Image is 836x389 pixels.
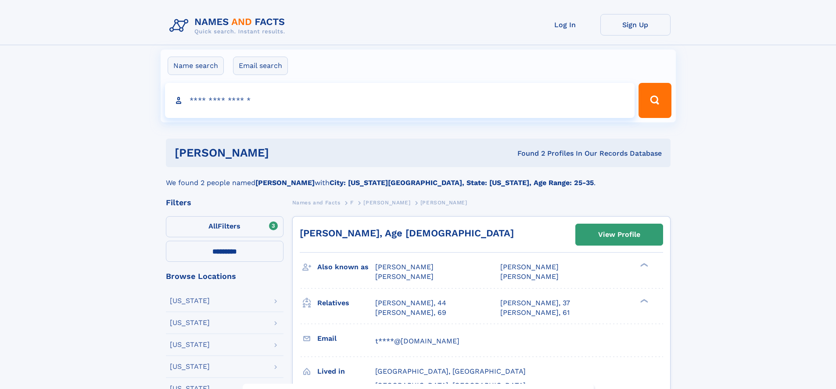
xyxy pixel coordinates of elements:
[420,200,467,206] span: [PERSON_NAME]
[375,308,446,318] a: [PERSON_NAME], 69
[317,364,375,379] h3: Lived in
[233,57,288,75] label: Email search
[170,363,210,370] div: [US_STATE]
[166,167,671,188] div: We found 2 people named with .
[350,200,354,206] span: F
[170,297,210,304] div: [US_STATE]
[600,14,671,36] a: Sign Up
[638,262,649,268] div: ❯
[350,197,354,208] a: F
[639,83,671,118] button: Search Button
[166,216,283,237] label: Filters
[317,296,375,310] h3: Relatives
[375,298,446,308] a: [PERSON_NAME], 44
[208,222,218,230] span: All
[166,272,283,280] div: Browse Locations
[500,298,570,308] a: [PERSON_NAME], 37
[598,225,640,245] div: View Profile
[363,200,410,206] span: [PERSON_NAME]
[375,367,526,375] span: [GEOGRAPHIC_DATA], [GEOGRAPHIC_DATA]
[330,178,594,187] b: City: [US_STATE][GEOGRAPHIC_DATA], State: [US_STATE], Age Range: 25-35
[170,319,210,326] div: [US_STATE]
[170,341,210,348] div: [US_STATE]
[500,272,559,281] span: [PERSON_NAME]
[500,308,570,318] a: [PERSON_NAME], 61
[375,263,434,271] span: [PERSON_NAME]
[375,272,434,281] span: [PERSON_NAME]
[175,147,393,158] h1: [PERSON_NAME]
[317,331,375,346] h3: Email
[166,199,283,207] div: Filters
[166,14,292,38] img: Logo Names and Facts
[576,224,663,245] a: View Profile
[292,197,341,208] a: Names and Facts
[317,260,375,275] h3: Also known as
[500,263,559,271] span: [PERSON_NAME]
[393,149,662,158] div: Found 2 Profiles In Our Records Database
[165,83,635,118] input: search input
[530,14,600,36] a: Log In
[363,197,410,208] a: [PERSON_NAME]
[638,298,649,303] div: ❯
[255,178,315,187] b: [PERSON_NAME]
[300,228,514,239] a: [PERSON_NAME], Age [DEMOGRAPHIC_DATA]
[168,57,224,75] label: Name search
